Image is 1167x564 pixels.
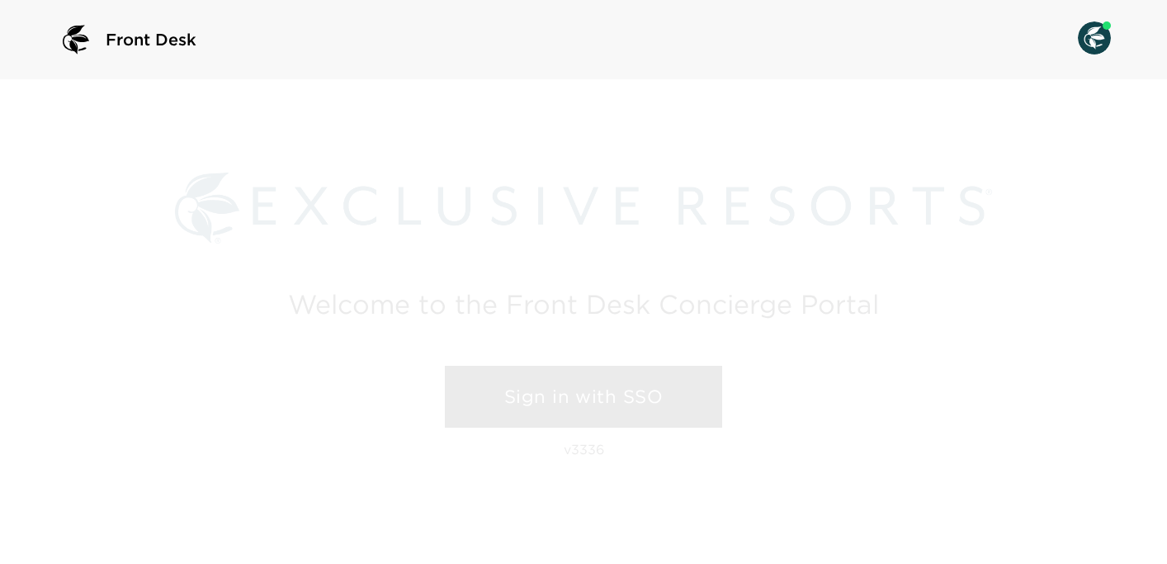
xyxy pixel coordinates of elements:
img: logo [56,20,96,59]
a: Sign in with SSO [445,366,722,429]
img: User [1078,21,1111,55]
p: v3336 [564,441,604,457]
h2: Welcome to the Front Desk Concierge Portal [288,291,879,317]
img: Exclusive Resorts logo [175,173,992,244]
span: Front Desk [106,28,196,51]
